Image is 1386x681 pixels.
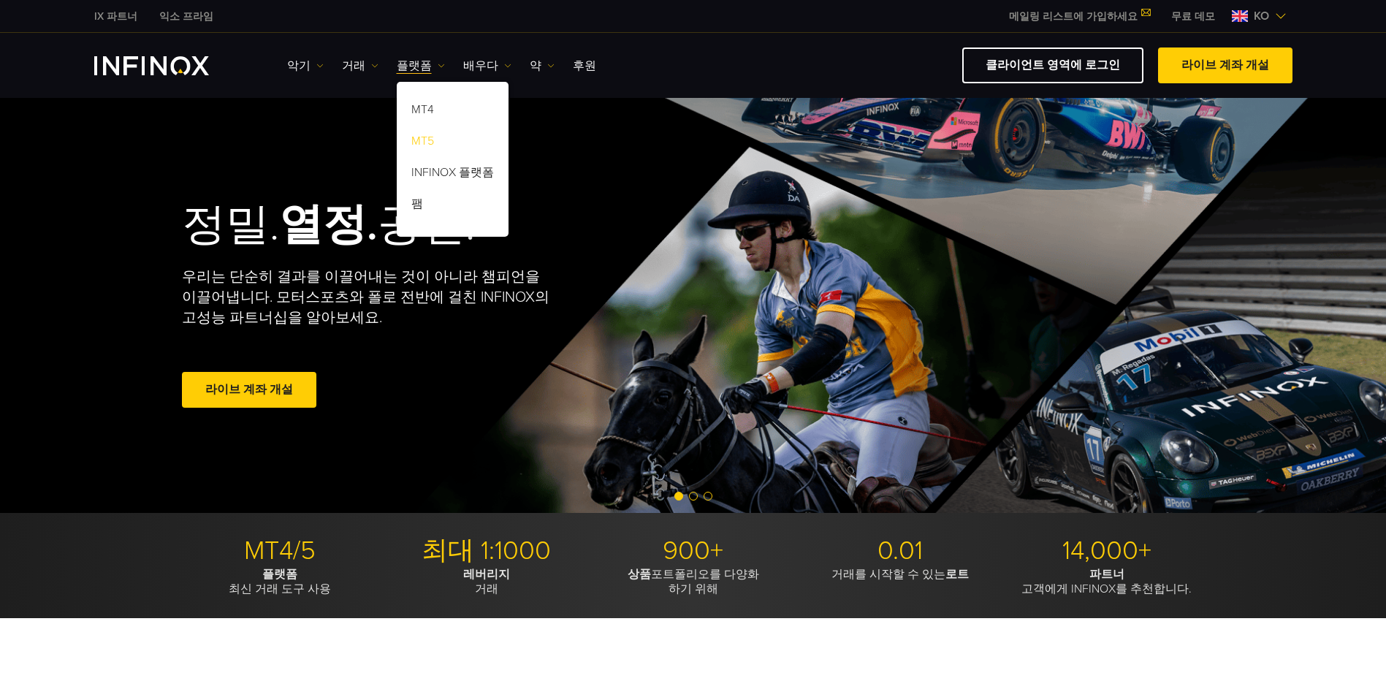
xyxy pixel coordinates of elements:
strong: 상품 [628,567,651,582]
font: 배우다 [463,57,498,75]
font: 메일링 리스트에 가입하세요 [1009,10,1138,23]
p: 900+ [595,535,791,567]
a: 배우다 [463,57,511,75]
a: INFINOX 플랫폼 [397,159,509,191]
p: 거래를 시작할 수 있는 [802,567,998,582]
p: 거래 [389,567,585,596]
font: 악기 [287,57,311,75]
a: 악기 [287,57,324,75]
h2: 정밀. 공연. [182,199,642,252]
strong: 레버리지 [463,567,510,582]
span: 슬라이드 1로 이동 [674,492,683,501]
span: KO [1248,7,1275,25]
strong: 파트너 [1089,567,1124,582]
span: 슬라이드 3으로 이동 [704,492,712,501]
a: 인피녹스 [83,9,148,24]
strong: 열정. [279,199,378,251]
p: 우리는 단순히 결과를 이끌어내는 것이 아니라 챔피언을 이끌어냅니다. 모터스포츠와 폴로 전반에 걸친 INFINOX의 고성능 파트너십을 알아보세요. [182,267,550,328]
a: 후원 [573,57,596,75]
a: INFINOX 로고 [94,56,243,75]
a: 라이브 계좌 개설 [1158,47,1292,83]
p: 0.01 [802,535,998,567]
font: 플랫폼 [397,57,432,75]
p: 고객에게 INFINOX를 추천합니다. [1009,567,1205,596]
span: 슬라이드 2로 이동 [689,492,698,501]
a: 약 [530,57,555,75]
a: 메일링 리스트에 가입하세요 [998,10,1160,23]
a: 플랫폼 [397,57,445,75]
font: 라이브 계좌 개설 [205,382,293,397]
p: 최신 거래 도구 사용 [182,567,378,596]
a: 팸 [397,191,509,222]
font: 거래 [342,57,365,75]
a: 거래 [342,57,378,75]
p: 14,000+ [1009,535,1205,567]
a: 인피녹스 메뉴 [1160,9,1226,24]
a: 클라이언트 영역에 로그인 [962,47,1143,83]
p: 최대 1:1000 [389,535,585,567]
a: MT4 [397,96,509,128]
a: 인피녹스 [148,9,224,24]
p: MT4/5 [182,535,378,567]
strong: 플랫폼 [262,567,297,582]
a: 라이브 계좌 개설 [182,372,316,408]
strong: 로트 [945,567,969,582]
font: 약 [530,57,541,75]
font: 라이브 계좌 개설 [1181,58,1269,72]
a: MT5 [397,128,509,159]
p: 포트폴리오를 다양화 하기 위해 [595,567,791,596]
